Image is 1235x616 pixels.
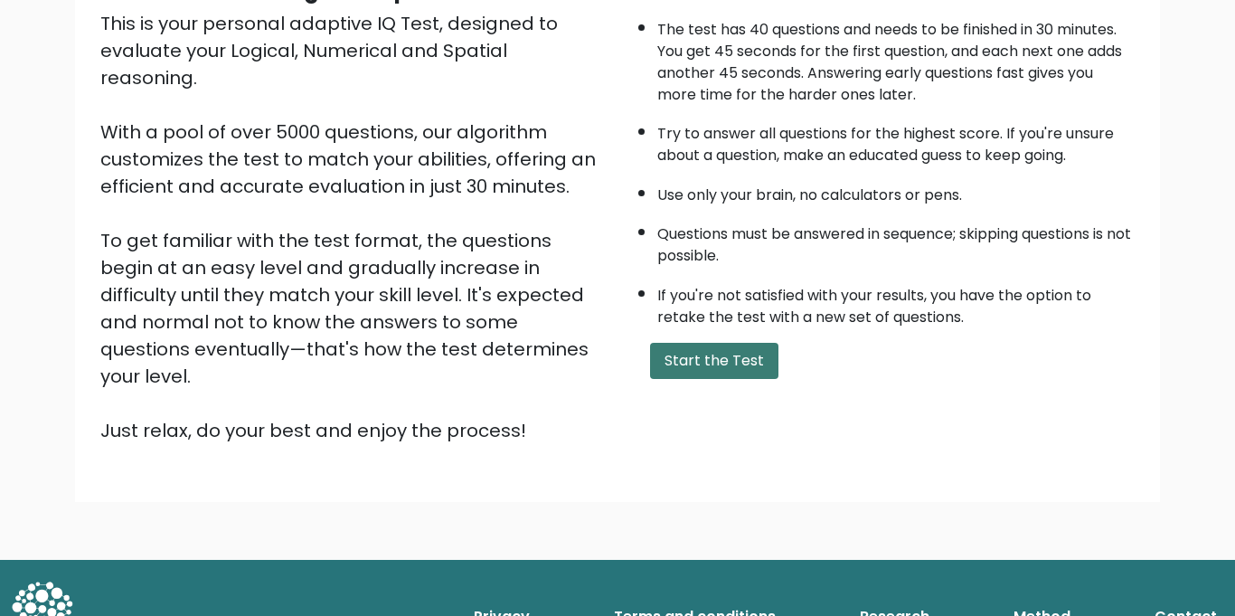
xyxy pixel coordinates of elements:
button: Start the Test [650,343,778,379]
li: Try to answer all questions for the highest score. If you're unsure about a question, make an edu... [657,114,1135,166]
div: This is your personal adaptive IQ Test, designed to evaluate your Logical, Numerical and Spatial ... [100,10,607,444]
li: The test has 40 questions and needs to be finished in 30 minutes. You get 45 seconds for the firs... [657,10,1135,106]
li: If you're not satisfied with your results, you have the option to retake the test with a new set ... [657,276,1135,328]
li: Use only your brain, no calculators or pens. [657,175,1135,206]
li: Questions must be answered in sequence; skipping questions is not possible. [657,214,1135,267]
